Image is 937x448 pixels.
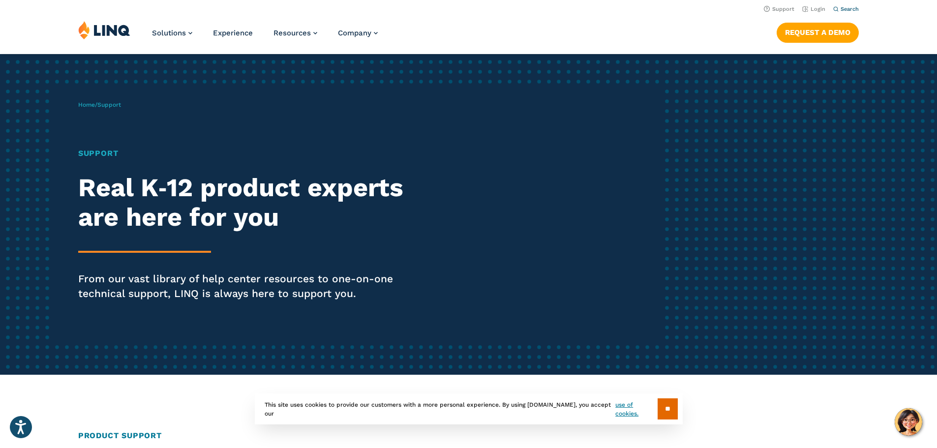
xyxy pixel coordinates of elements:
p: From our vast library of help center resources to one-on-one technical support, LINQ is always he... [78,271,439,301]
a: use of cookies. [615,400,657,418]
a: Login [802,6,825,12]
a: Resources [273,29,317,37]
span: Resources [273,29,311,37]
a: Solutions [152,29,192,37]
img: LINQ | K‑12 Software [78,21,130,39]
button: Open Search Bar [833,5,859,13]
nav: Primary Navigation [152,21,378,53]
span: Support [97,101,121,108]
h2: Real K‑12 product experts are here for you [78,173,439,232]
span: Search [841,6,859,12]
button: Hello, have a question? Let’s chat. [895,408,922,436]
span: Company [338,29,371,37]
a: Experience [213,29,253,37]
a: Company [338,29,378,37]
nav: Button Navigation [777,21,859,42]
span: / [78,101,121,108]
span: Solutions [152,29,186,37]
a: Request a Demo [777,23,859,42]
a: Home [78,101,95,108]
h1: Support [78,148,439,159]
div: This site uses cookies to provide our customers with a more personal experience. By using [DOMAIN... [255,393,683,424]
a: Support [764,6,794,12]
